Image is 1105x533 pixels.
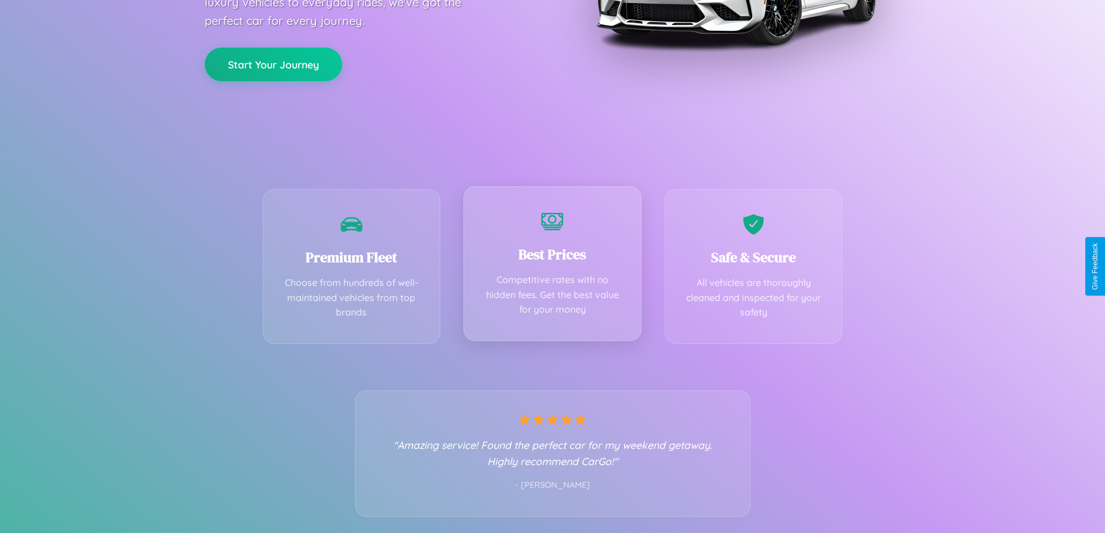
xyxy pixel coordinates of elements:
p: All vehicles are thoroughly cleaned and inspected for your safety [683,275,825,320]
h3: Safe & Secure [683,248,825,267]
h3: Premium Fleet [281,248,423,267]
h3: Best Prices [481,245,624,264]
p: Choose from hundreds of well-maintained vehicles from top brands [281,275,423,320]
p: "Amazing service! Found the perfect car for my weekend getaway. Highly recommend CarGo!" [379,437,727,469]
p: Competitive rates with no hidden fees. Get the best value for your money [481,273,624,317]
div: Give Feedback [1091,243,1099,290]
button: Start Your Journey [205,48,342,81]
p: - [PERSON_NAME] [379,478,727,493]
